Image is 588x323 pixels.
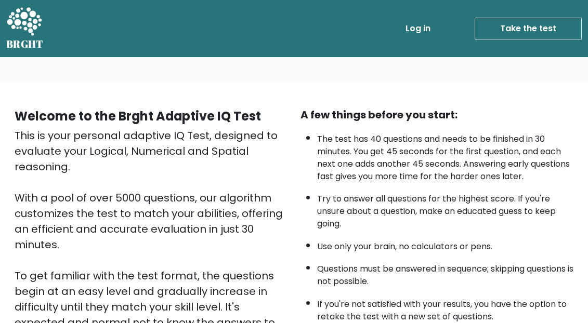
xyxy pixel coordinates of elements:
[317,187,574,230] li: Try to answer all questions for the highest score. If you're unsure about a question, make an edu...
[401,18,435,39] a: Log in
[15,107,261,125] b: Welcome to the Brght Adaptive IQ Test
[317,258,574,288] li: Questions must be answered in sequence; skipping questions is not possible.
[6,4,44,53] a: BRGHT
[475,18,582,39] a: Take the test
[6,38,44,50] h5: BRGHT
[317,293,574,323] li: If you're not satisfied with your results, you have the option to retake the test with a new set ...
[317,235,574,253] li: Use only your brain, no calculators or pens.
[317,128,574,183] li: The test has 40 questions and needs to be finished in 30 minutes. You get 45 seconds for the firs...
[300,107,574,123] div: A few things before you start:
